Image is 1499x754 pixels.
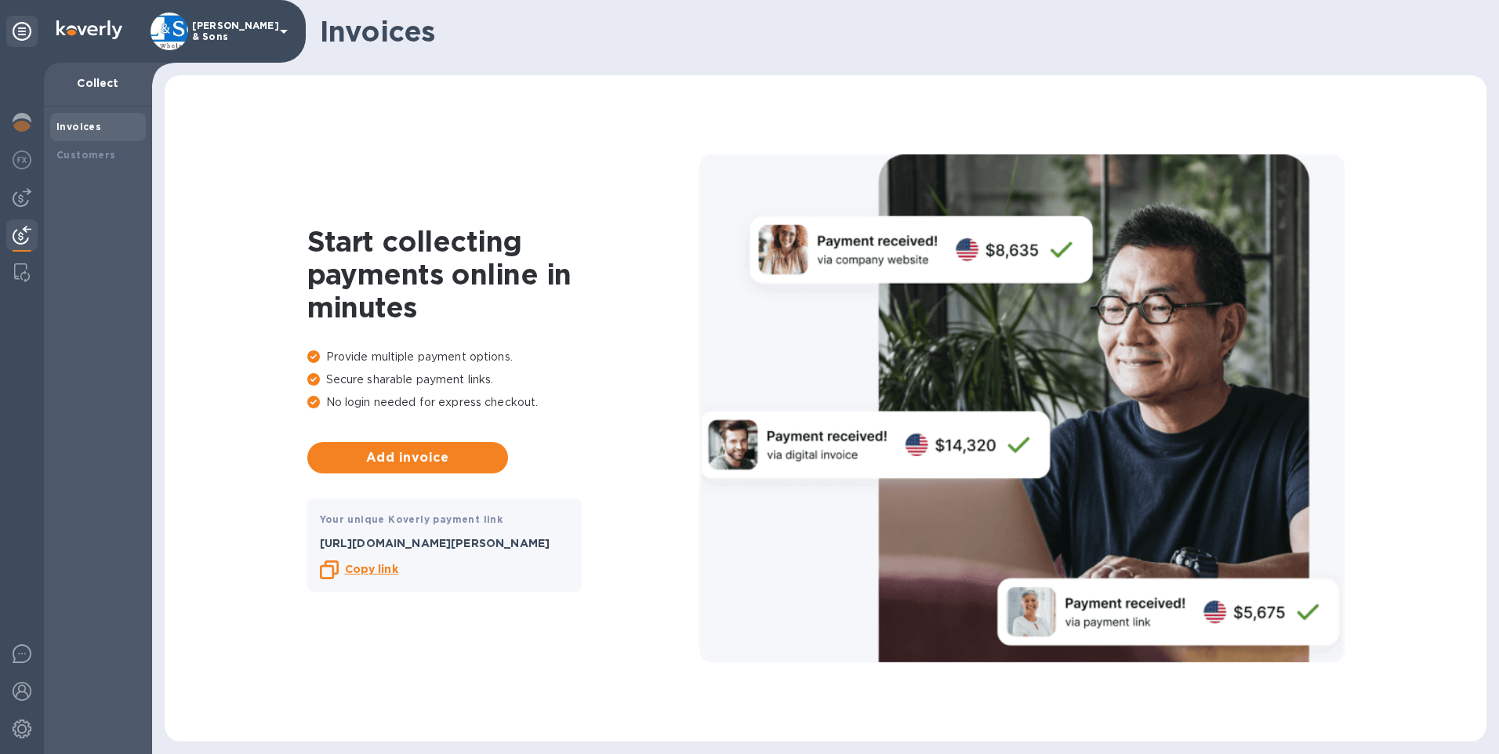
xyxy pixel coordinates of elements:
h1: Invoices [320,15,1474,48]
p: [PERSON_NAME] & Sons [192,20,270,42]
img: Foreign exchange [13,150,31,169]
p: [URL][DOMAIN_NAME][PERSON_NAME] [320,535,569,551]
div: Unpin categories [6,16,38,47]
b: Your unique Koverly payment link [320,513,503,525]
p: Provide multiple payment options. [307,349,699,365]
p: Secure sharable payment links. [307,372,699,388]
p: No login needed for express checkout. [307,394,699,411]
b: Customers [56,149,116,161]
h1: Start collecting payments online in minutes [307,225,699,324]
p: Collect [56,75,140,91]
img: Logo [56,20,122,39]
button: Add invoice [307,442,508,473]
b: Copy link [345,563,398,575]
b: Invoices [56,121,101,132]
span: Add invoice [320,448,495,467]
